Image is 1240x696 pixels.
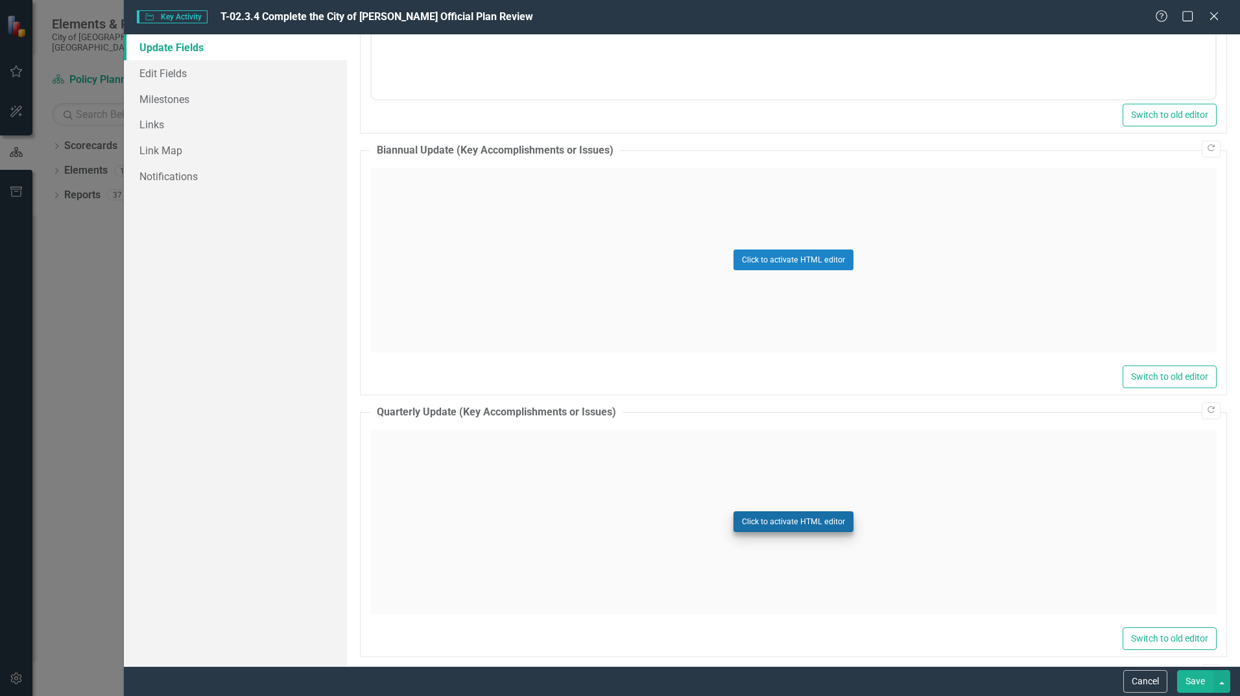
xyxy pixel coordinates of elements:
[1123,104,1217,126] button: Switch to old editor
[1123,365,1217,388] button: Switch to old editor
[137,10,207,23] span: Key Activity
[1123,670,1167,693] button: Cancel
[1123,627,1217,650] button: Switch to old editor
[733,511,853,532] button: Click to activate HTML editor
[124,111,347,137] a: Links
[1177,670,1213,693] button: Save
[124,86,347,112] a: Milestones
[370,405,623,420] legend: Quarterly Update (Key Accomplishments or Issues)
[370,143,620,158] legend: Biannual Update (Key Accomplishments or Issues)
[733,249,853,270] button: Click to activate HTML editor
[124,60,347,86] a: Edit Fields
[124,137,347,163] a: Link Map
[221,10,533,23] span: T-02.3.4 Complete the City of [PERSON_NAME] Official Plan Review
[124,34,347,60] a: Update Fields
[124,163,347,189] a: Notifications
